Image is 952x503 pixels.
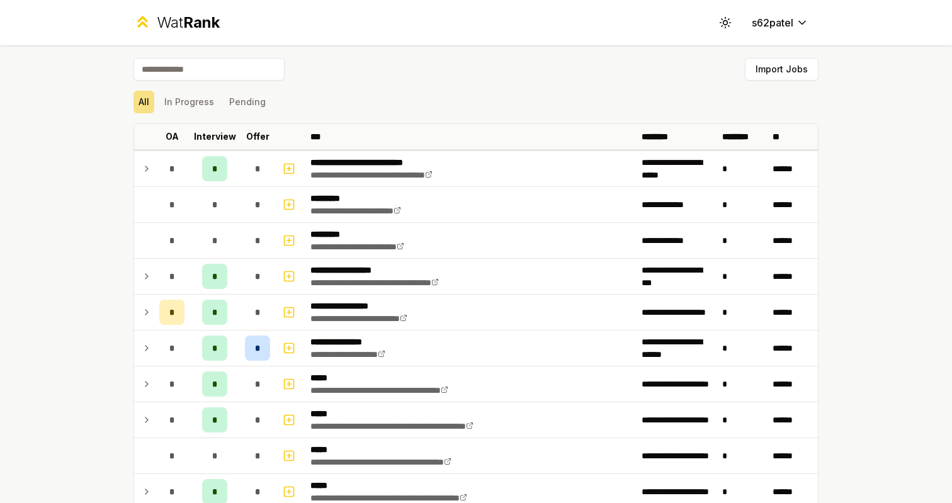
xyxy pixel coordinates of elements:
[194,130,236,143] p: Interview
[133,13,220,33] a: WatRank
[224,91,271,113] button: Pending
[157,13,220,33] div: Wat
[752,15,793,30] span: s62patel
[159,91,219,113] button: In Progress
[133,91,154,113] button: All
[745,58,819,81] button: Import Jobs
[742,11,819,34] button: s62patel
[166,130,179,143] p: OA
[183,13,220,31] span: Rank
[246,130,269,143] p: Offer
